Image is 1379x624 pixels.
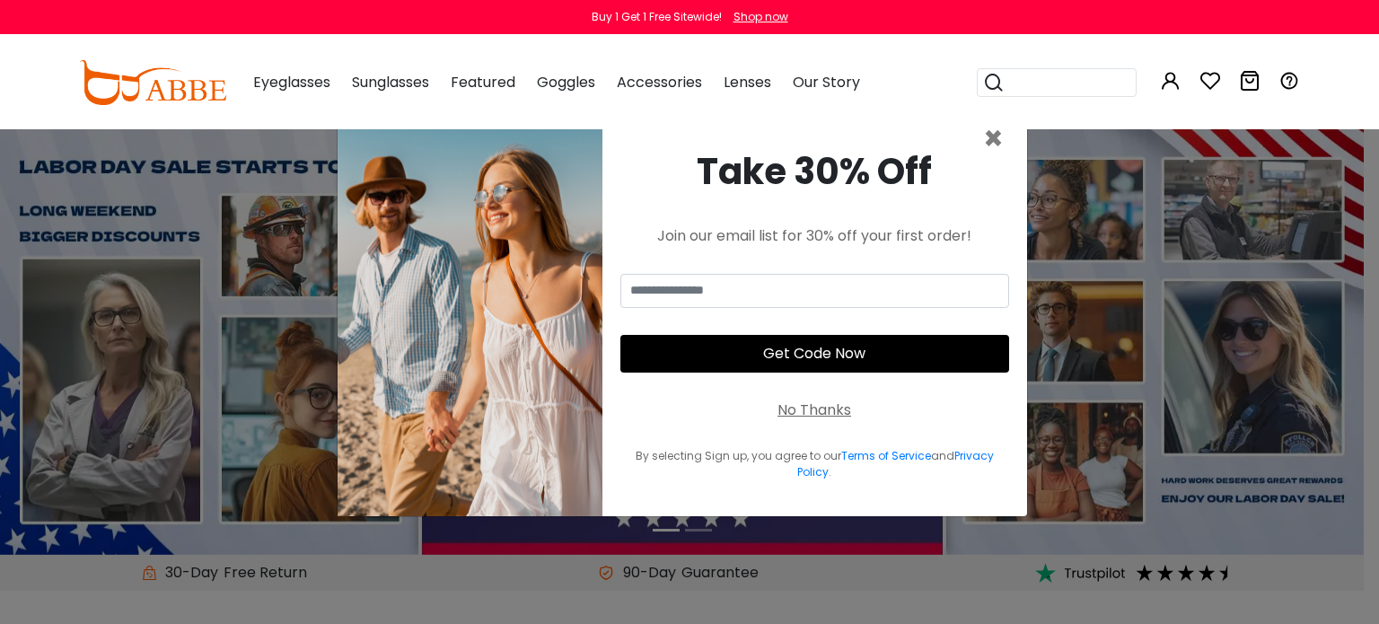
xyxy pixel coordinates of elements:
[79,60,226,105] img: abbeglasses.com
[592,9,722,25] div: Buy 1 Get 1 Free Sitewide!
[537,72,595,92] span: Goggles
[451,72,515,92] span: Featured
[617,72,702,92] span: Accessories
[338,109,602,516] img: welcome
[793,72,860,92] span: Our Story
[352,72,429,92] span: Sunglasses
[620,225,1009,247] div: Join our email list for 30% off your first order!
[797,448,994,479] a: Privacy Policy
[777,400,851,421] div: No Thanks
[841,448,931,463] a: Terms of Service
[724,72,771,92] span: Lenses
[620,448,1009,480] div: By selecting Sign up, you agree to our and .
[733,9,788,25] div: Shop now
[253,72,330,92] span: Eyeglasses
[983,123,1004,155] button: Close
[620,335,1009,373] button: Get Code Now
[983,116,1004,162] span: ×
[725,9,788,24] a: Shop now
[620,145,1009,198] div: Take 30% Off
